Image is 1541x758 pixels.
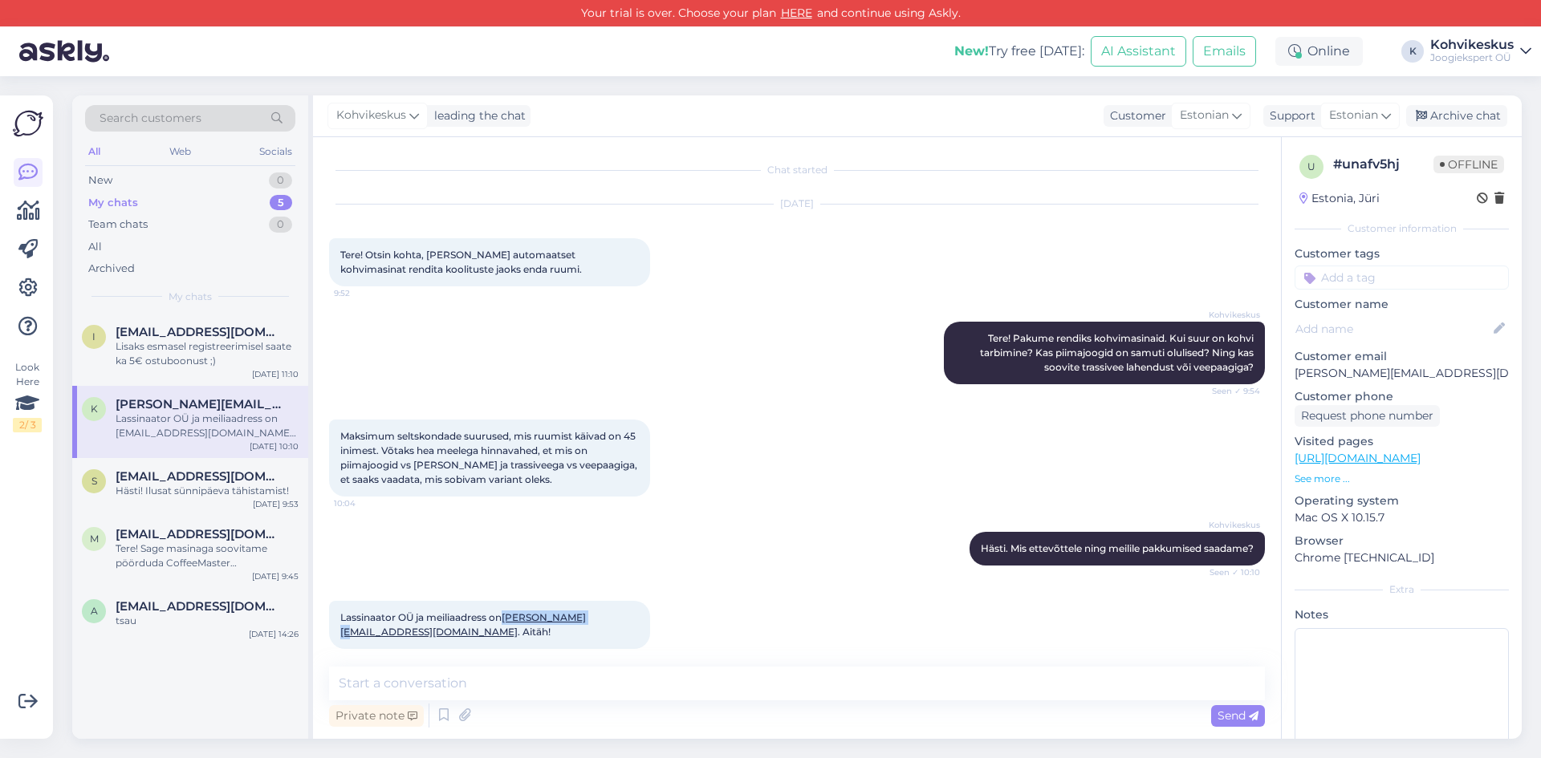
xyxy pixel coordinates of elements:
div: [DATE] 10:10 [250,440,299,452]
div: Kohvikeskus [1430,39,1514,51]
span: Send [1218,708,1258,723]
span: Seen ✓ 10:10 [1200,566,1260,578]
span: spedosk@protonmail.com [116,469,283,484]
a: [URL][DOMAIN_NAME] [1295,451,1421,465]
span: m [90,533,99,545]
div: Extra [1295,582,1509,597]
div: Try free [DATE]: [954,42,1084,61]
div: Private note [329,705,424,727]
div: Customer [1104,107,1166,124]
p: Mac OS X 10.15.7 [1295,509,1509,526]
span: 9:52 [334,287,394,299]
input: Add name [1295,320,1490,338]
div: Hästi! Ilusat sünnipäeva tähistamist! [116,484,299,498]
b: New! [954,43,989,59]
img: Askly Logo [13,108,43,139]
p: Customer phone [1295,388,1509,405]
p: Browser [1295,533,1509,549]
span: K [91,403,98,415]
div: 5 [270,195,292,211]
p: Operating system [1295,492,1509,509]
div: Lisaks esmasel registreerimisel saate ka 5€ ostuboonust ;) [116,339,299,368]
div: Socials [256,141,295,162]
div: Online [1275,37,1363,66]
div: Request phone number [1295,405,1440,427]
div: tsau [116,614,299,628]
p: Customer tags [1295,245,1509,262]
div: Web [166,141,194,162]
span: a [91,605,98,617]
div: Customer information [1295,221,1509,236]
span: maarjasoidla@icloud.com [116,527,283,541]
span: Kohvikeskus [1200,519,1260,531]
span: u [1307,160,1315,172]
div: Archived [88,261,135,277]
span: Maksimum seltskondade suurused, mis ruumist käivad on 45 inimest. Võtaks hea meelega hinnavahed, ... [340,430,640,485]
div: [DATE] 14:26 [249,628,299,640]
div: Joogiekspert OÜ [1430,51,1514,64]
div: All [88,239,102,255]
span: Kohvikeskus [1200,309,1260,321]
span: Estonian [1180,107,1229,124]
div: Chat started [329,163,1265,177]
div: [DATE] 9:53 [253,498,299,510]
button: AI Assistant [1091,36,1186,67]
span: Seen ✓ 9:54 [1200,385,1260,397]
div: New [88,172,112,188]
div: Archive chat [1406,105,1507,127]
p: Chrome [TECHNICAL_ID] [1295,549,1509,566]
p: Customer email [1295,348,1509,365]
span: i [92,330,96,343]
span: Tere! Pakume rendiks kohvimasinaid. Kui suur on kohvi tarbimine? Kas piimajoogid on samuti olulis... [980,332,1256,373]
div: K [1401,40,1424,63]
div: 0 [269,217,292,233]
span: s [91,475,97,487]
span: Lassinaator OÜ ja meiliaadress on . Aitäh! [340,611,586,638]
span: My chats [169,290,212,304]
div: [DATE] 9:45 [252,570,299,582]
button: Emails [1193,36,1256,67]
span: Hästi. Mis ettevõttele ning meilile pakkumised saadame? [981,542,1254,554]
div: leading the chat [428,107,526,124]
p: Visited pages [1295,433,1509,450]
div: [DATE] [329,197,1265,211]
span: Kristo@lassi.ee [116,397,283,411]
span: Offline [1433,156,1504,173]
span: Tere! Otsin kohta, [PERSON_NAME] automaatset kohvimasinat rendita koolituste jaoks enda ruumi. [340,249,582,275]
div: Estonia, Jüri [1299,190,1380,207]
span: info@info.ee [116,325,283,339]
a: HERE [776,6,817,20]
div: [DATE] 11:10 [252,368,299,380]
div: Lassinaator OÜ ja meiliaadress on [EMAIL_ADDRESS][DOMAIN_NAME]. Aitäh! [116,411,299,440]
div: Team chats [88,217,148,233]
div: 0 [269,172,292,188]
span: anette.p2rn@gmail.com [116,599,283,614]
input: Add a tag [1295,266,1509,290]
div: Look Here [13,360,42,432]
span: Kohvikeskus [336,107,406,124]
div: Support [1263,107,1315,124]
p: Customer name [1295,296,1509,313]
span: 10:04 [334,497,394,509]
p: [PERSON_NAME][EMAIL_ADDRESS][DOMAIN_NAME] [1295,365,1509,382]
span: 13:15 [334,650,394,662]
div: My chats [88,195,138,211]
span: Estonian [1329,107,1378,124]
div: All [85,141,104,162]
div: Tere! Sage masinaga soovitame pöörduda CoffeeMaster [PERSON_NAME]: [URL][DOMAIN_NAME] [116,541,299,570]
a: KohvikeskusJoogiekspert OÜ [1430,39,1531,64]
div: 2 / 3 [13,418,42,432]
p: Notes [1295,606,1509,623]
div: # unafv5hj [1333,155,1433,174]
span: Search customers [100,110,201,127]
p: See more ... [1295,472,1509,486]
